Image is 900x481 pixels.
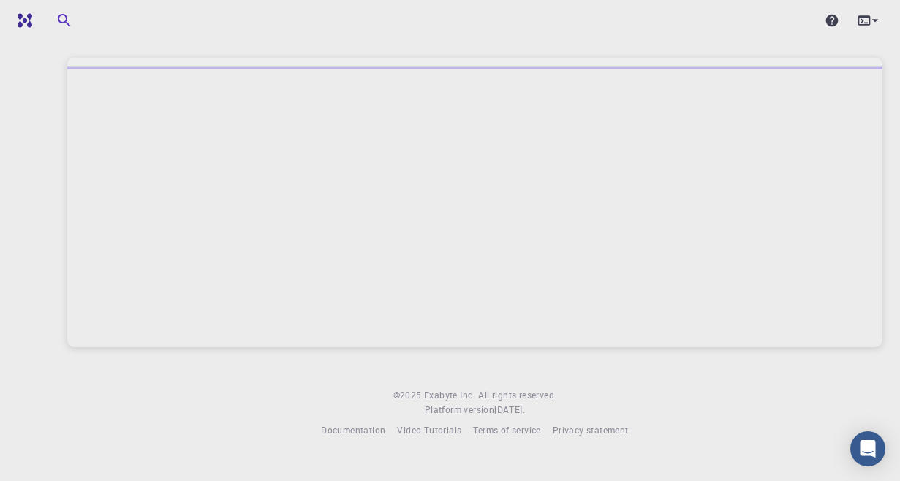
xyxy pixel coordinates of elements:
[397,423,461,438] a: Video Tutorials
[424,389,475,401] span: Exabyte Inc.
[12,13,32,28] img: logo
[321,424,385,436] span: Documentation
[393,388,424,403] span: © 2025
[425,403,494,417] span: Platform version
[553,424,629,436] span: Privacy statement
[397,424,461,436] span: Video Tutorials
[494,403,525,417] a: [DATE].
[321,423,385,438] a: Documentation
[553,423,629,438] a: Privacy statement
[494,404,525,415] span: [DATE] .
[478,388,556,403] span: All rights reserved.
[850,431,885,466] div: Open Intercom Messenger
[473,424,540,436] span: Terms of service
[473,423,540,438] a: Terms of service
[424,388,475,403] a: Exabyte Inc.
